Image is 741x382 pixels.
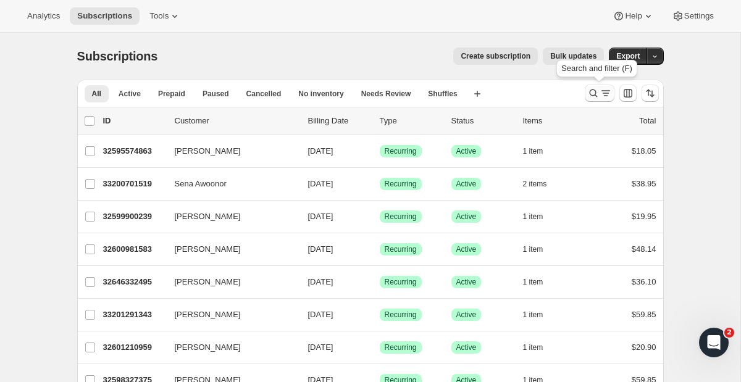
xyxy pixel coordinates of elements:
span: Tools [149,11,169,21]
span: [DATE] [308,277,333,286]
span: Export [616,51,640,61]
span: Subscriptions [77,49,158,63]
div: 32599900239[PERSON_NAME][DATE]SuccessRecurringSuccessActive1 item$19.95 [103,208,656,225]
div: 32595574863[PERSON_NAME][DATE]SuccessRecurringSuccessActive1 item$18.05 [103,143,656,160]
span: [PERSON_NAME] [175,276,241,288]
button: Settings [664,7,721,25]
button: Sena Awoonor [167,174,291,194]
span: Active [456,244,477,254]
span: [PERSON_NAME] [175,210,241,223]
span: Active [119,89,141,99]
button: Analytics [20,7,67,25]
span: Prepaid [158,89,185,99]
button: [PERSON_NAME] [167,338,291,357]
span: Recurring [385,277,417,287]
span: Recurring [385,212,417,222]
span: Recurring [385,244,417,254]
div: 33201291343[PERSON_NAME][DATE]SuccessRecurringSuccessActive1 item$59.85 [103,306,656,323]
span: 1 item [523,244,543,254]
span: Active [456,146,477,156]
span: Active [456,277,477,287]
span: [DATE] [308,212,333,221]
span: [DATE] [308,179,333,188]
span: Create subscription [461,51,530,61]
p: ID [103,115,165,127]
span: Analytics [27,11,60,21]
span: [DATE] [308,310,333,319]
iframe: Intercom live chat [699,328,729,357]
span: [PERSON_NAME] [175,243,241,255]
button: 1 item [523,273,557,291]
span: $36.10 [632,277,656,286]
button: Sort the results [642,85,659,102]
div: IDCustomerBilling DateTypeStatusItemsTotal [103,115,656,127]
span: 1 item [523,277,543,287]
span: Active [456,343,477,352]
p: 32599900239 [103,210,165,223]
button: [PERSON_NAME] [167,141,291,161]
span: Recurring [385,146,417,156]
button: Create new view [467,85,487,102]
span: [PERSON_NAME] [175,309,241,321]
span: 2 items [523,179,547,189]
span: Help [625,11,642,21]
span: Cancelled [246,89,282,99]
span: 1 item [523,212,543,222]
button: 1 item [523,143,557,160]
button: Subscriptions [70,7,140,25]
div: 32601210959[PERSON_NAME][DATE]SuccessRecurringSuccessActive1 item$20.90 [103,339,656,356]
span: [DATE] [308,146,333,156]
button: 1 item [523,339,557,356]
button: [PERSON_NAME] [167,305,291,325]
span: [DATE] [308,244,333,254]
div: Items [523,115,585,127]
span: 1 item [523,310,543,320]
span: No inventory [298,89,343,99]
span: Paused [203,89,229,99]
span: Needs Review [361,89,411,99]
span: [DATE] [308,343,333,352]
span: Shuffles [428,89,457,99]
p: Total [639,115,656,127]
span: 1 item [523,146,543,156]
p: 32646332495 [103,276,165,288]
p: Billing Date [308,115,370,127]
button: Bulk updates [543,48,604,65]
button: [PERSON_NAME] [167,272,291,292]
span: Recurring [385,179,417,189]
div: Type [380,115,442,127]
span: [PERSON_NAME] [175,341,241,354]
p: 33200701519 [103,178,165,190]
span: $38.95 [632,179,656,188]
button: 2 items [523,175,561,193]
p: Status [451,115,513,127]
p: 32595574863 [103,145,165,157]
span: Recurring [385,310,417,320]
button: [PERSON_NAME] [167,207,291,226]
span: $48.14 [632,244,656,254]
button: Customize table column order and visibility [619,85,637,102]
div: 32600981583[PERSON_NAME][DATE]SuccessRecurringSuccessActive1 item$48.14 [103,241,656,258]
span: Sena Awoonor [175,178,227,190]
span: $19.95 [632,212,656,221]
p: 33201291343 [103,309,165,321]
span: 2 [724,328,734,338]
span: 1 item [523,343,543,352]
button: 1 item [523,306,557,323]
span: Active [456,179,477,189]
span: Active [456,310,477,320]
button: Tools [142,7,188,25]
p: 32600981583 [103,243,165,255]
button: Help [605,7,661,25]
div: 33200701519Sena Awoonor[DATE]SuccessRecurringSuccessActive2 items$38.95 [103,175,656,193]
p: 32601210959 [103,341,165,354]
div: 32646332495[PERSON_NAME][DATE]SuccessRecurringSuccessActive1 item$36.10 [103,273,656,291]
span: Active [456,212,477,222]
span: Settings [684,11,714,21]
button: Search and filter results [585,85,614,102]
span: Recurring [385,343,417,352]
span: All [92,89,101,99]
span: Bulk updates [550,51,597,61]
p: Customer [175,115,298,127]
button: Export [609,48,647,65]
